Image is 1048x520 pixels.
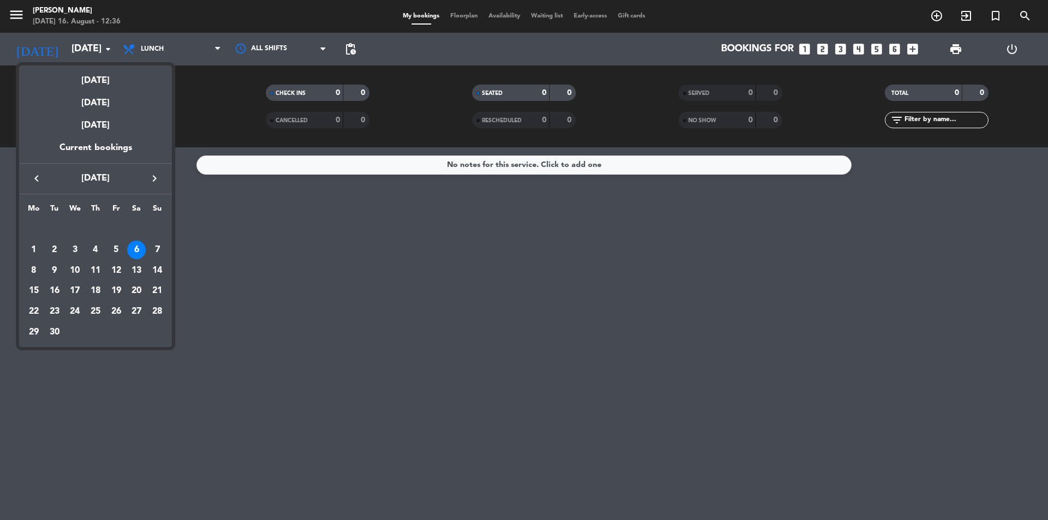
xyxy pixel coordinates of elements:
[127,301,147,322] td: September 27, 2025
[23,322,44,343] td: September 29, 2025
[127,261,146,280] div: 13
[147,280,168,301] td: September 21, 2025
[19,88,172,110] div: [DATE]
[65,282,84,300] div: 17
[23,202,44,219] th: Monday
[106,240,127,260] td: September 5, 2025
[45,282,64,300] div: 16
[25,282,43,300] div: 15
[106,280,127,301] td: September 19, 2025
[23,240,44,260] td: September 1, 2025
[127,280,147,301] td: September 20, 2025
[25,323,43,342] div: 29
[106,301,127,322] td: September 26, 2025
[19,141,172,163] div: Current bookings
[44,301,65,322] td: September 23, 2025
[147,240,168,260] td: September 7, 2025
[127,240,147,260] td: September 6, 2025
[86,241,105,259] div: 4
[23,280,44,301] td: September 15, 2025
[45,241,64,259] div: 2
[145,171,164,186] button: keyboard_arrow_right
[148,282,166,300] div: 21
[64,260,85,281] td: September 10, 2025
[147,202,168,219] th: Sunday
[23,301,44,322] td: September 22, 2025
[46,171,145,186] span: [DATE]
[107,302,126,321] div: 26
[65,241,84,259] div: 3
[106,202,127,219] th: Friday
[45,323,64,342] div: 30
[64,301,85,322] td: September 24, 2025
[147,301,168,322] td: September 28, 2025
[148,261,166,280] div: 14
[107,282,126,300] div: 19
[86,302,105,321] div: 25
[147,260,168,281] td: September 14, 2025
[64,240,85,260] td: September 3, 2025
[23,260,44,281] td: September 8, 2025
[148,302,166,321] div: 28
[44,280,65,301] td: September 16, 2025
[107,261,126,280] div: 12
[30,172,43,185] i: keyboard_arrow_left
[85,202,106,219] th: Thursday
[127,302,146,321] div: 27
[65,302,84,321] div: 24
[85,280,106,301] td: September 18, 2025
[25,261,43,280] div: 8
[27,171,46,186] button: keyboard_arrow_left
[148,241,166,259] div: 7
[148,172,161,185] i: keyboard_arrow_right
[127,241,146,259] div: 6
[107,241,126,259] div: 5
[86,261,105,280] div: 11
[44,322,65,343] td: September 30, 2025
[19,65,172,88] div: [DATE]
[64,280,85,301] td: September 17, 2025
[23,219,168,240] td: SEP
[25,302,43,321] div: 22
[65,261,84,280] div: 10
[127,282,146,300] div: 20
[45,261,64,280] div: 9
[45,302,64,321] div: 23
[25,241,43,259] div: 1
[19,110,172,141] div: [DATE]
[44,202,65,219] th: Tuesday
[44,240,65,260] td: September 2, 2025
[85,240,106,260] td: September 4, 2025
[85,301,106,322] td: September 25, 2025
[106,260,127,281] td: September 12, 2025
[85,260,106,281] td: September 11, 2025
[86,282,105,300] div: 18
[44,260,65,281] td: September 9, 2025
[64,202,85,219] th: Wednesday
[127,202,147,219] th: Saturday
[127,260,147,281] td: September 13, 2025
